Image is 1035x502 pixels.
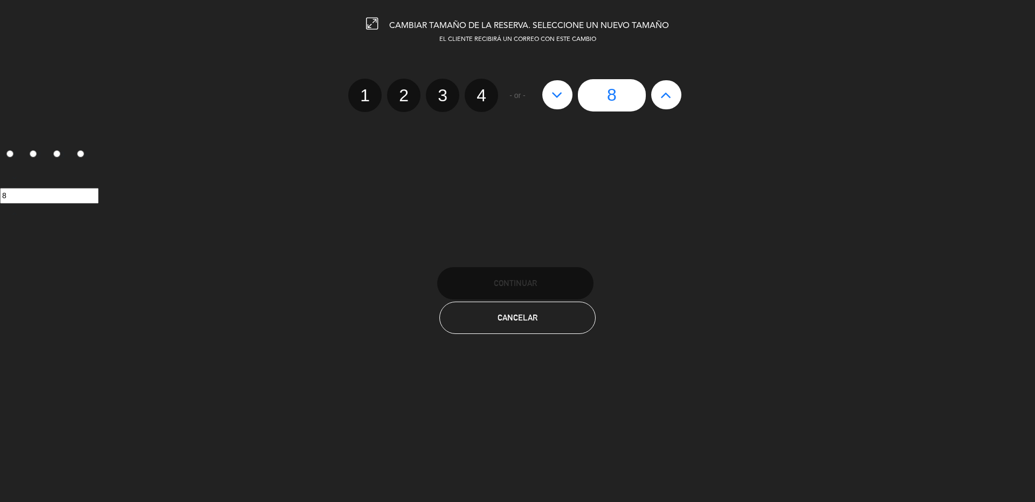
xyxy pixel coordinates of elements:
span: CAMBIAR TAMAÑO DE LA RESERVA. SELECCIONE UN NUEVO TAMAÑO [389,22,669,30]
button: Cancelar [439,302,596,334]
label: 3 [426,79,459,112]
label: 1 [348,79,382,112]
span: Continuar [494,278,537,288]
label: 3 [47,146,71,164]
input: 4 [77,150,84,157]
label: 4 [71,146,94,164]
span: Cancelar [498,313,537,322]
input: 3 [53,150,60,157]
label: 2 [24,146,47,164]
span: EL CLIENTE RECIBIRÁ UN CORREO CON ESTE CAMBIO [439,37,596,43]
input: 1 [6,150,13,157]
button: Continuar [437,267,594,299]
input: 2 [30,150,37,157]
label: 2 [387,79,420,112]
label: 4 [465,79,498,112]
span: - or - [509,89,526,102]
